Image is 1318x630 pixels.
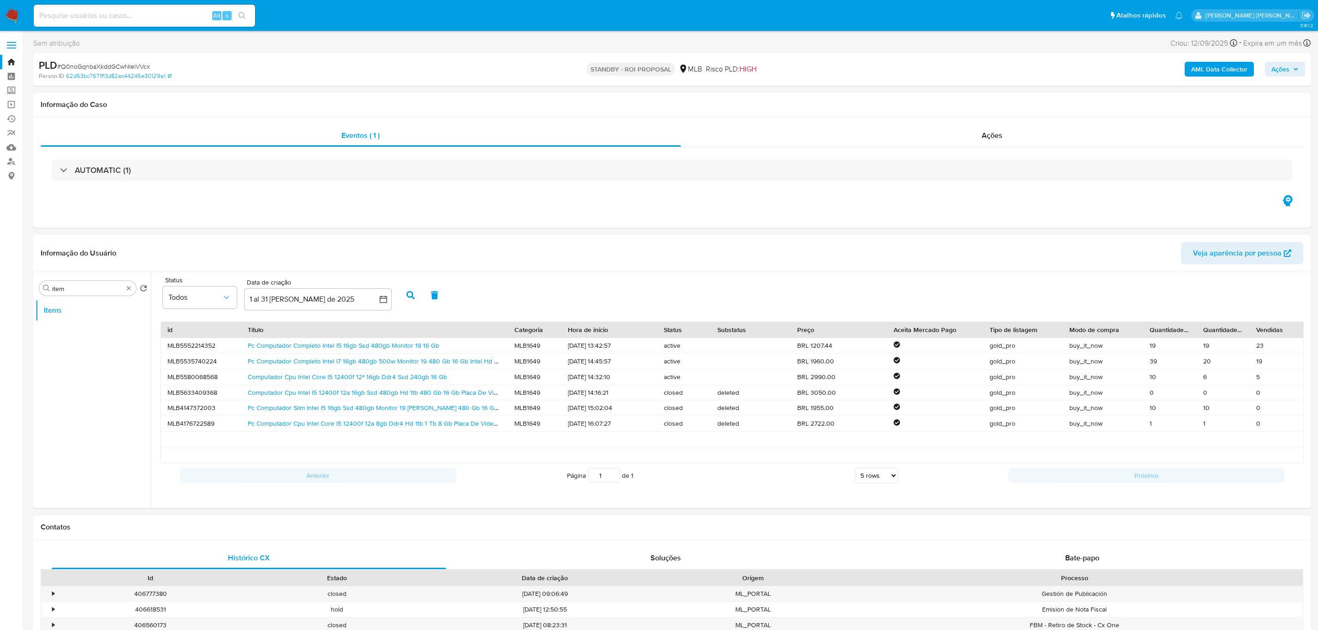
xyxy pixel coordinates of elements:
button: Próximo [1008,468,1285,483]
button: AML Data Collector [1185,62,1254,77]
div: buy_it_now [1063,338,1143,353]
div: Quantidade inicial [1150,325,1190,334]
div: [DATE] 12:50:55 [430,602,660,617]
span: - [1239,37,1241,49]
div: Gestión de Publicación [846,586,1303,601]
div: [DATE] 15:02:04 [561,400,657,416]
div: MLB5535740224 [161,354,241,369]
h1: Contatos [41,523,1303,532]
div: gold_pro [983,354,1063,369]
div: • [52,621,54,630]
span: Soluções [650,553,681,563]
div: Modo de compra [1069,325,1137,334]
b: Person ID [39,72,64,80]
div: Hora de início [568,325,651,334]
a: 62d53bc7671f13d82ac44245e30129a1 [66,72,172,80]
button: Items [36,299,151,321]
p: STANDBY - ROI PROPOSAL [587,63,675,76]
a: Notificações [1175,12,1183,19]
span: Veja aparência por pessoa [1193,242,1282,264]
div: 0 [1197,385,1250,400]
div: closed [657,400,711,416]
div: Substatus [717,325,785,334]
div: 406777380 [57,586,244,601]
div: Preço [797,325,880,334]
span: Alt [213,11,221,20]
span: Ações [1271,62,1289,77]
span: Histórico CX [228,553,270,563]
h3: AUTOMATIC (1) [75,165,131,175]
div: Título [248,325,502,334]
div: BRL 1207.44 [791,338,887,353]
div: 10 [1197,400,1250,416]
a: Pc Computador Completo Intel I5 16gb Ssd 480gb Monitor 19 16 Gb [248,341,439,350]
div: • [52,589,54,598]
div: active [657,354,711,369]
div: BRL 2990.00 [791,369,887,385]
div: 5 [1250,369,1303,385]
div: id [167,325,235,334]
div: 0 [1250,416,1303,431]
div: Criou: 12/09/2025 [1170,37,1237,49]
div: BRL 3050.00 [791,385,887,400]
span: Expira em um mês [1243,38,1302,48]
div: MLB5633409368 [161,385,241,400]
div: Estado [250,573,423,582]
div: ML_PORTAL [660,602,846,617]
button: search-icon [233,9,251,22]
div: MLB5580068568 [161,369,241,385]
a: Pc Computador Slim Intel I5 16gb Ssd 480gb Monitor 19 [PERSON_NAME] 480 Gb 16 Gb Intel Hd 2500 [248,403,539,412]
div: BRL 1955.00 [791,400,887,416]
div: 19 [1197,338,1250,353]
div: Data de criação [244,279,392,287]
button: Anterior [180,468,456,483]
div: Id [64,573,237,582]
div: 39 [1143,354,1197,369]
div: closed [657,416,711,431]
h1: Informação do Usuário [41,249,116,258]
div: 19 [1250,354,1303,369]
div: • [52,605,54,614]
div: 0 [1143,385,1197,400]
div: MLB4176722589 [161,416,241,431]
div: MLB1649 [508,416,561,431]
b: AML Data Collector [1191,62,1247,77]
button: Veja aparência por pessoa [1181,242,1303,264]
span: Página de [567,468,633,483]
div: MLB [679,64,702,74]
div: deleted [711,385,791,400]
div: 19 [1143,338,1197,353]
div: [DATE] 14:45:57 [561,354,657,369]
div: buy_it_now [1063,354,1143,369]
input: Procurar [52,285,123,293]
p: emerson.gomes@mercadopago.com.br [1205,11,1299,20]
div: Categoria [514,325,555,334]
div: 23 [1250,338,1303,353]
div: 1 [1197,416,1250,431]
a: Computador Cpu Intel Core I5 12400f 12ª 16gb Ddr4 Ssd 240gb 16 Gb [248,372,447,381]
span: s [226,11,228,20]
div: gold_pro [983,369,1063,385]
div: Processo [853,573,1296,582]
a: Sair [1301,11,1311,20]
div: closed [657,385,711,400]
span: Status [165,277,239,283]
div: MLB1649 [508,354,561,369]
button: Procurar [43,285,50,292]
button: 1 al 31 [PERSON_NAME] de 2025 [244,288,392,310]
div: deleted [711,416,791,431]
div: buy_it_now [1063,385,1143,400]
span: # Q0noGqnbaXkddGCwNIeiVVcx [57,62,150,71]
div: Aceita Mercado Pago [894,325,977,334]
div: BRL 1960.00 [791,354,887,369]
div: Tipo de listagem [990,325,1057,334]
div: Vendidas [1256,325,1297,334]
div: buy_it_now [1063,369,1143,385]
div: Emision de Nota Fiscal [846,602,1303,617]
span: Todos [168,293,222,302]
button: Apagar busca [125,285,132,292]
div: gold_pro [983,416,1063,431]
div: deleted [711,400,791,416]
b: PLD [39,58,57,72]
div: buy_it_now [1063,416,1143,431]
